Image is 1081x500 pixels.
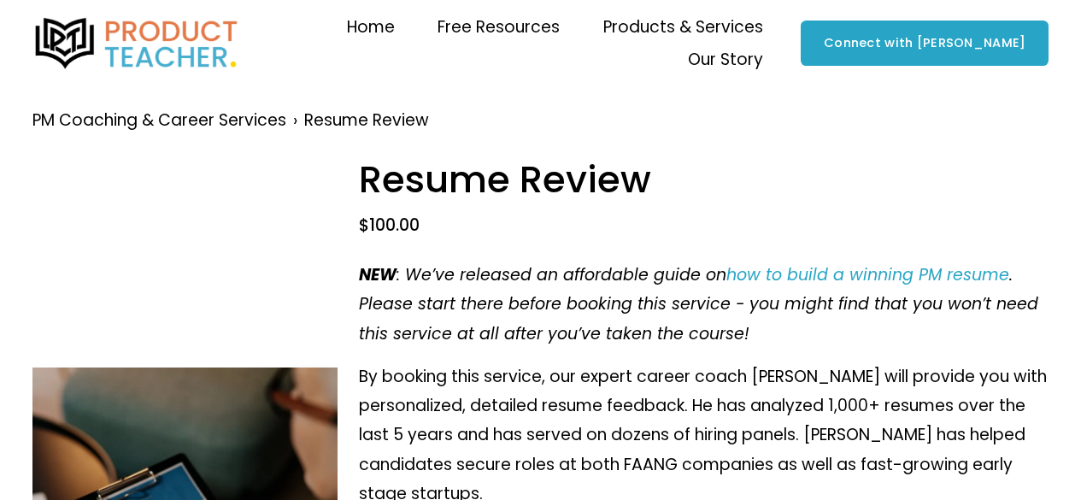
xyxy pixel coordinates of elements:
em: NEW [359,263,397,286]
a: Home [347,11,395,44]
h1: Resume Review [359,154,1049,206]
span: › [293,106,297,135]
span: Products & Services [603,13,763,42]
a: folder dropdown [688,44,763,76]
a: how to build a winning PM resume [726,263,1009,286]
span: Free Resources [438,13,560,42]
img: Product Teacher [32,18,241,69]
em: : We’ve released an affordable guide on [397,263,726,286]
div: $100.00 [359,215,1049,238]
a: Connect with [PERSON_NAME] [801,21,1049,66]
span: Our Story [688,45,763,74]
a: folder dropdown [603,11,763,44]
a: PM Coaching & Career Services [32,106,286,135]
a: Resume Review [304,106,429,135]
a: folder dropdown [438,11,560,44]
em: . Please start there before booking this service - you might find that you won’t need this servic... [359,263,1038,345]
